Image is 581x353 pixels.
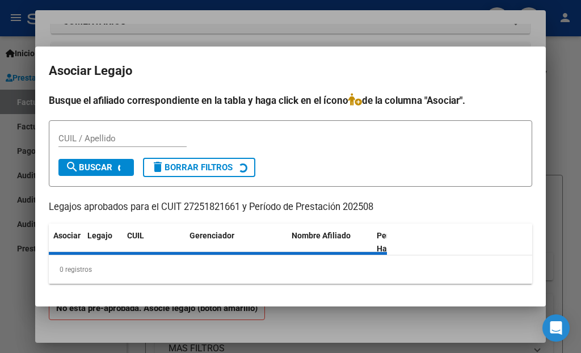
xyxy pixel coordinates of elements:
mat-icon: search [65,160,79,174]
datatable-header-cell: Periodo Habilitado [372,224,449,261]
span: Asociar [53,231,81,240]
button: Borrar Filtros [143,158,255,177]
datatable-header-cell: CUIL [123,224,185,261]
datatable-header-cell: Asociar [49,224,83,261]
span: Gerenciador [190,231,234,240]
span: Buscar [65,162,112,173]
span: Nombre Afiliado [292,231,351,240]
div: 0 registros [49,255,532,284]
h4: Busque el afiliado correspondiente en la tabla y haga click en el ícono de la columna "Asociar". [49,93,532,108]
span: Legajo [87,231,112,240]
h2: Asociar Legajo [49,60,532,82]
span: Borrar Filtros [151,162,233,173]
datatable-header-cell: Gerenciador [185,224,287,261]
p: Legajos aprobados para el CUIT 27251821661 y Período de Prestación 202508 [49,200,532,215]
span: CUIL [127,231,144,240]
datatable-header-cell: Legajo [83,224,123,261]
datatable-header-cell: Nombre Afiliado [287,224,372,261]
span: Periodo Habilitado [377,231,415,253]
div: Open Intercom Messenger [542,314,570,342]
button: Buscar [58,159,134,176]
mat-icon: delete [151,160,165,174]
